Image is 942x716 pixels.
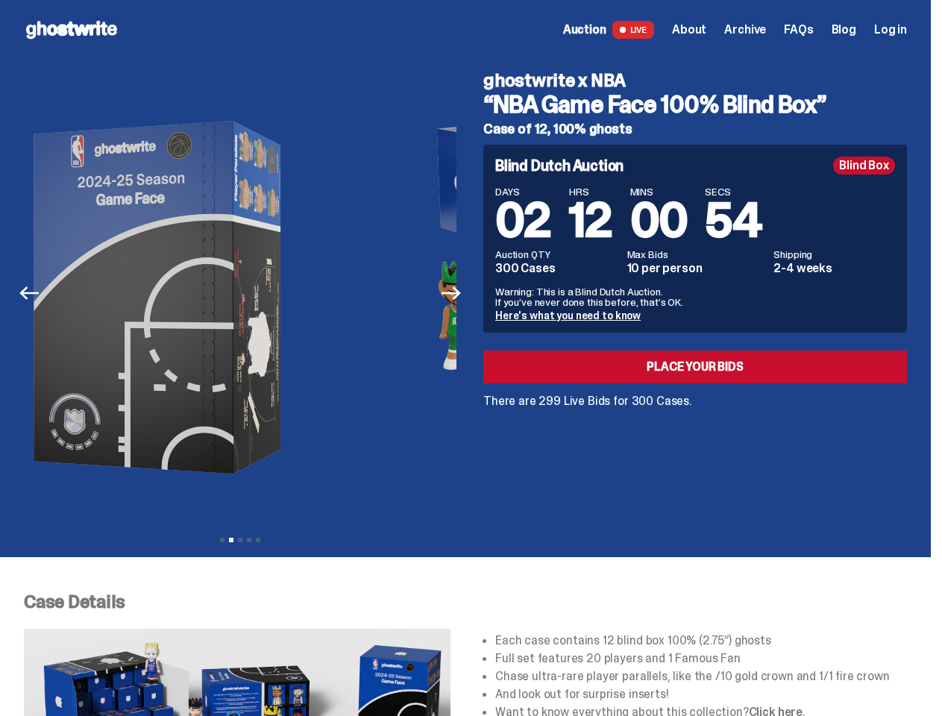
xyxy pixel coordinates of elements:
[612,21,655,39] span: LIVE
[569,186,612,197] span: HRS
[495,635,907,647] li: Each case contains 12 blind box 100% (2.75”) ghosts
[563,21,654,39] a: Auction LIVE
[672,24,706,36] a: About
[483,122,907,136] h5: Case of 12, 100% ghosts
[773,249,895,260] dt: Shipping
[13,277,45,310] button: Previous
[483,351,907,383] a: Place your Bids
[238,538,242,542] button: View slide 3
[833,157,895,175] div: Blind Box
[495,249,618,260] dt: Auction QTY
[563,24,606,36] span: Auction
[495,189,551,251] span: 02
[832,24,856,36] a: Blog
[630,186,688,197] span: MINS
[495,671,907,682] li: Chase ultra-rare player parallels, like the /10 gold crown and 1/1 fire crown
[495,263,618,274] dd: 300 Cases
[705,189,762,251] span: 54
[495,158,624,173] h4: Blind Dutch Auction
[24,593,907,611] p: Case Details
[220,538,224,542] button: View slide 1
[495,186,551,197] span: DAYS
[874,24,907,36] a: Log in
[495,309,641,322] a: Here's what you need to know
[483,72,907,89] h4: ghostwrite x NBA
[627,263,765,274] dd: 10 per person
[630,189,688,251] span: 00
[627,249,765,260] dt: Max Bids
[724,24,766,36] a: Archive
[229,538,233,542] button: View slide 2
[705,186,762,197] span: SECS
[483,92,907,116] h3: “NBA Game Face 100% Blind Box”
[435,277,468,310] button: Next
[495,688,907,700] li: And look out for surprise inserts!
[495,653,907,665] li: Full set features 20 players and 1 Famous Fan
[256,538,260,542] button: View slide 5
[247,538,251,542] button: View slide 4
[773,263,895,274] dd: 2-4 weeks
[569,189,612,251] span: 12
[483,395,907,407] p: There are 299 Live Bids for 300 Cases.
[784,24,813,36] a: FAQs
[495,286,895,307] p: Warning: This is a Blind Dutch Auction. If you’ve never done this before, that’s OK.
[404,60,784,536] img: NBA-Hero-2.png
